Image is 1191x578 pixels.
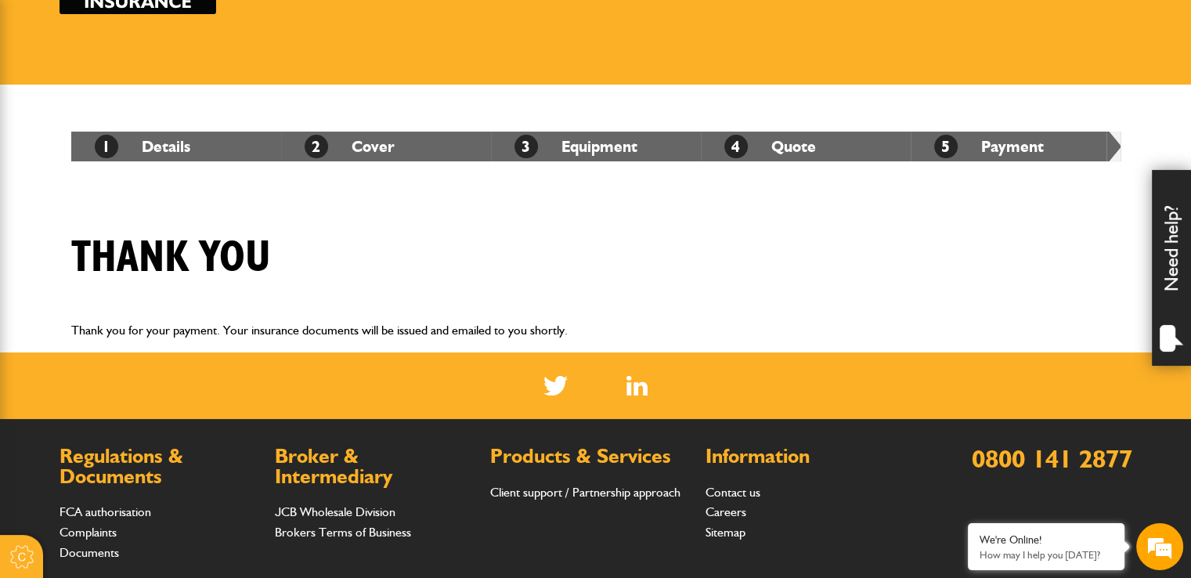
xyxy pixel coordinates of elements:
[911,132,1121,161] li: Payment
[71,320,1121,341] p: Thank you for your payment. Your insurance documents will be issued and emailed to you shortly.
[95,135,118,158] span: 1
[706,525,745,540] a: Sitemap
[514,137,637,156] a: 3Equipment
[60,525,117,540] a: Complaints
[706,446,905,467] h2: Information
[490,485,680,500] a: Client support / Partnership approach
[972,443,1132,474] a: 0800 141 2877
[275,446,475,486] h2: Broker & Intermediary
[980,533,1113,547] div: We're Online!
[706,485,760,500] a: Contact us
[60,504,151,519] a: FCA authorisation
[60,446,259,486] h2: Regulations & Documents
[275,504,395,519] a: JCB Wholesale Division
[305,137,395,156] a: 2Cover
[706,504,746,519] a: Careers
[60,545,119,560] a: Documents
[543,376,568,396] img: Twitter
[1152,170,1191,366] div: Need help?
[71,232,271,284] h1: Thank you
[275,525,411,540] a: Brokers Terms of Business
[514,135,538,158] span: 3
[724,137,816,156] a: 4Quote
[490,446,690,467] h2: Products & Services
[626,376,648,396] img: Linked In
[724,135,748,158] span: 4
[934,135,958,158] span: 5
[626,376,648,396] a: LinkedIn
[95,137,190,156] a: 1Details
[305,135,328,158] span: 2
[980,549,1113,561] p: How may I help you today?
